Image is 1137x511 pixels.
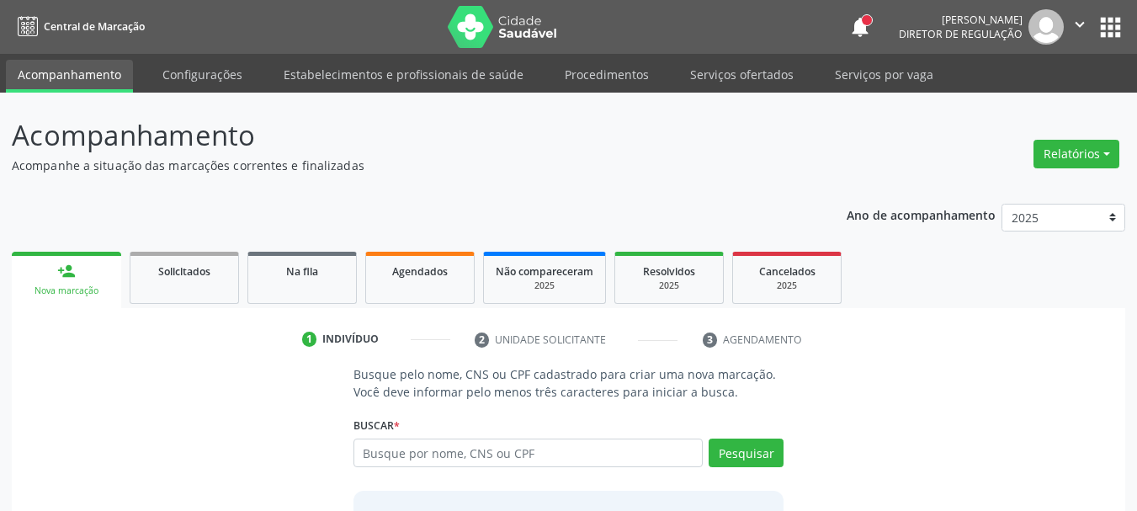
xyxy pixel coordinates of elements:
[322,332,379,347] div: Indivíduo
[12,13,145,40] a: Central de Marcação
[759,264,816,279] span: Cancelados
[1096,13,1125,42] button: apps
[553,60,661,89] a: Procedimentos
[1028,9,1064,45] img: img
[899,27,1023,41] span: Diretor de regulação
[1064,9,1096,45] button: 
[24,285,109,297] div: Nova marcação
[496,264,593,279] span: Não compareceram
[57,262,76,280] div: person_add
[1071,15,1089,34] i: 
[353,439,704,467] input: Busque por nome, CNS ou CPF
[643,264,695,279] span: Resolvidos
[6,60,133,93] a: Acompanhamento
[44,19,145,34] span: Central de Marcação
[353,365,784,401] p: Busque pelo nome, CNS ou CPF cadastrado para criar uma nova marcação. Você deve informar pelo men...
[392,264,448,279] span: Agendados
[12,157,791,174] p: Acompanhe a situação das marcações correntes e finalizadas
[899,13,1023,27] div: [PERSON_NAME]
[627,279,711,292] div: 2025
[158,264,210,279] span: Solicitados
[302,332,317,347] div: 1
[353,413,400,439] label: Buscar
[823,60,945,89] a: Serviços por vaga
[496,279,593,292] div: 2025
[678,60,805,89] a: Serviços ofertados
[12,114,791,157] p: Acompanhamento
[272,60,535,89] a: Estabelecimentos e profissionais de saúde
[745,279,829,292] div: 2025
[848,15,872,39] button: notifications
[151,60,254,89] a: Configurações
[847,204,996,225] p: Ano de acompanhamento
[709,439,784,467] button: Pesquisar
[286,264,318,279] span: Na fila
[1033,140,1119,168] button: Relatórios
